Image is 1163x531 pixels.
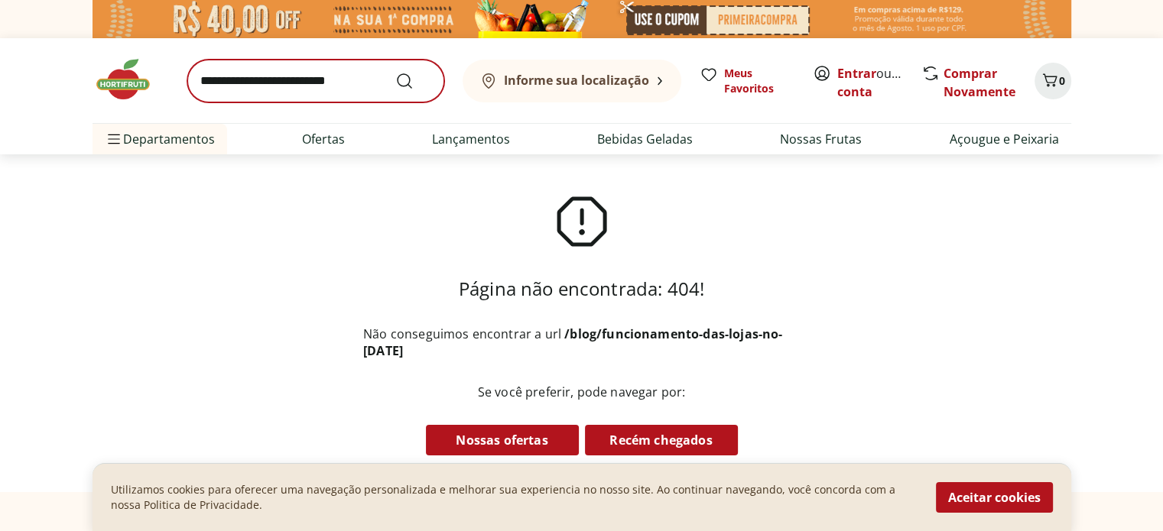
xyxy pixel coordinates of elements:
b: /blog/funcionamento-das-lojas-no-[DATE] [363,325,782,359]
span: Meus Favoritos [724,66,794,96]
a: Nossas ofertas [426,425,579,455]
a: Meus Favoritos [700,66,794,96]
a: Recém chegados [585,425,738,455]
span: 0 [1059,73,1065,88]
a: Comprar Novamente [944,65,1015,100]
span: ou [837,64,905,101]
a: Nossas Frutas [780,130,862,148]
p: Utilizamos cookies para oferecer uma navegação personalizada e melhorar sua experiencia no nosso ... [111,482,918,513]
button: Carrinho [1035,63,1071,99]
button: Informe sua localização [463,60,681,102]
p: Não conseguimos encontrar a url [363,325,800,359]
a: Bebidas Geladas [597,130,693,148]
a: Lançamentos [432,130,510,148]
input: search [187,60,444,102]
h3: Página não encontrada: 404! [459,277,704,301]
p: Se você preferir, pode navegar por: [363,384,800,400]
span: Departamentos [105,121,215,157]
button: Menu [105,121,123,157]
img: Hortifruti [93,57,169,102]
button: Aceitar cookies [936,482,1053,513]
a: Criar conta [837,65,921,100]
a: Ofertas [302,130,345,148]
b: Informe sua localização [504,72,649,89]
button: Submit Search [395,72,432,90]
a: Entrar [837,65,876,82]
a: Açougue e Peixaria [949,130,1058,148]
